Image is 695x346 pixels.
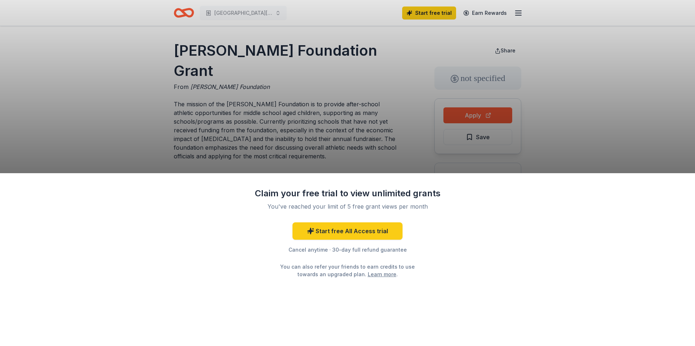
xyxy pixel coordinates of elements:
[262,202,433,211] div: You've reached your limit of 5 free grant views per month
[292,222,403,240] a: Start free All Access trial
[274,263,421,278] div: You can also refer your friends to earn credits to use towards an upgraded plan. .
[253,188,442,199] div: Claim your free trial to view unlimited grants
[368,270,396,278] a: Learn more
[253,245,442,254] div: Cancel anytime · 30-day full refund guarantee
